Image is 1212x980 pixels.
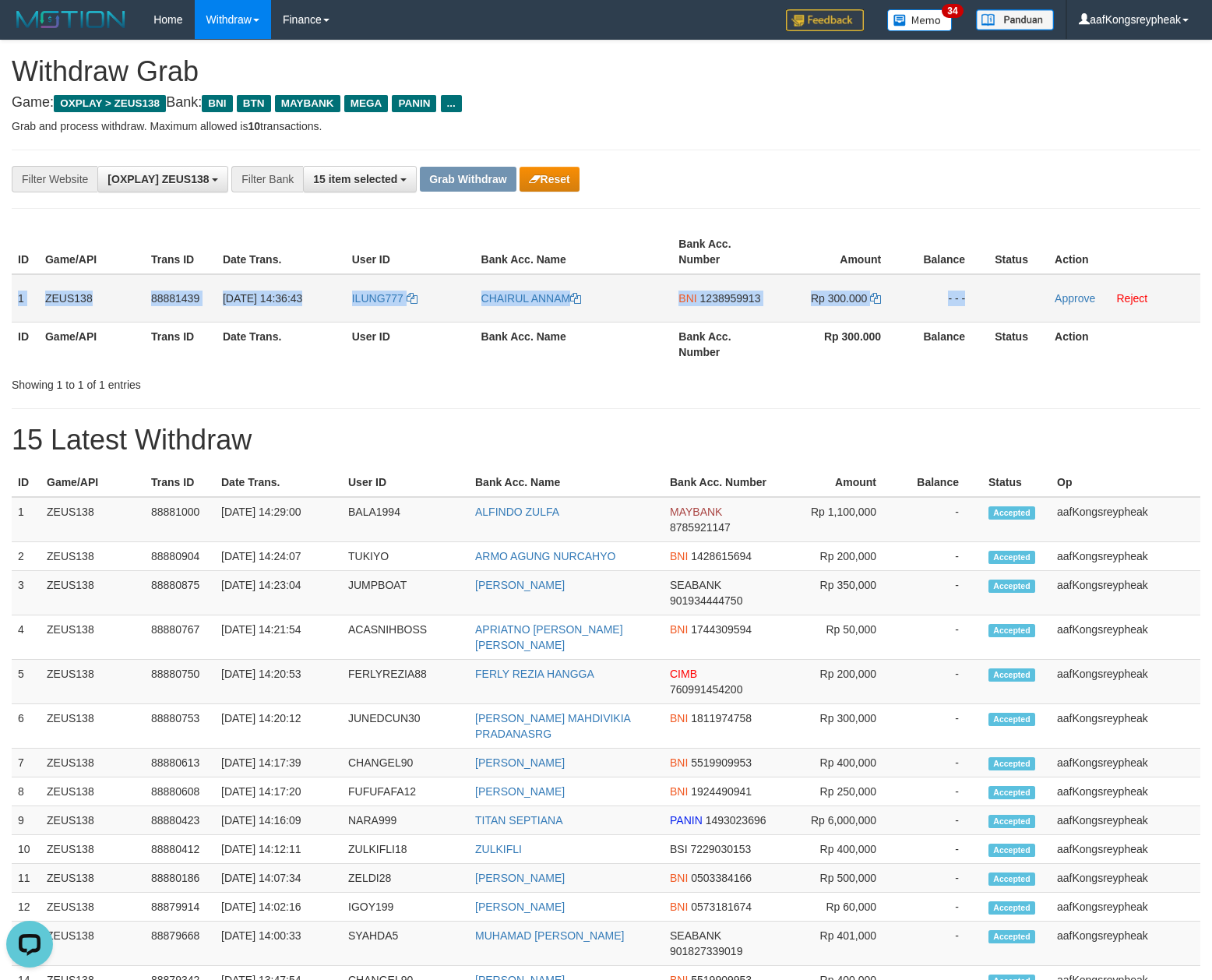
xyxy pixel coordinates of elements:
[469,468,664,497] th: Bank Acc. Name
[988,757,1035,770] span: Accepted
[342,777,469,806] td: FUFUFAFA12
[344,95,389,112] span: MEGA
[12,542,41,571] td: 2
[786,9,864,31] img: Feedback.jpg
[352,292,418,305] a: ILUNG777
[706,814,766,827] span: Copy 1493023696 to clipboard
[1051,571,1200,615] td: aafKongsreypheak
[1051,835,1200,864] td: aafKongsreypheak
[145,922,215,966] td: 88879668
[39,322,145,366] th: Game/API
[1051,749,1200,777] td: aafKongsreypheak
[145,615,215,660] td: 88880767
[900,704,982,749] td: -
[420,167,516,192] button: Grab Withdraw
[12,660,41,704] td: 5
[776,922,900,966] td: Rp 401,000
[41,806,145,835] td: ZEUS138
[776,468,900,497] th: Amount
[342,497,469,542] td: BALA1994
[776,704,900,749] td: Rp 300,000
[900,615,982,660] td: -
[988,230,1048,274] th: Status
[215,893,342,922] td: [DATE] 14:02:16
[12,777,41,806] td: 8
[776,835,900,864] td: Rp 400,000
[145,893,215,922] td: 88879914
[670,785,688,798] span: BNI
[1051,777,1200,806] td: aafKongsreypheak
[41,542,145,571] td: ZEUS138
[988,844,1035,857] span: Accepted
[776,864,900,893] td: Rp 500,000
[41,704,145,749] td: ZEUS138
[237,95,271,112] span: BTN
[776,497,900,542] td: Rp 1,100,000
[475,843,522,855] a: ZULKIFLI
[313,173,397,185] span: 15 item selected
[275,95,340,112] span: MAYBANK
[12,118,1200,134] p: Grab and process withdraw. Maximum allowed is transactions.
[41,922,145,966] td: ZEUS138
[1051,468,1200,497] th: Op
[217,230,346,274] th: Date Trans.
[670,521,731,534] span: Copy 8785921147 to clipboard
[12,806,41,835] td: 9
[778,230,904,274] th: Amount
[215,922,342,966] td: [DATE] 14:00:33
[1051,864,1200,893] td: aafKongsreypheak
[988,713,1035,726] span: Accepted
[988,668,1035,682] span: Accepted
[145,835,215,864] td: 88880412
[145,660,215,704] td: 88880750
[12,893,41,922] td: 12
[145,468,215,497] th: Trans ID
[145,777,215,806] td: 88880608
[215,749,342,777] td: [DATE] 14:17:39
[670,668,697,680] span: CIMB
[475,322,673,366] th: Bank Acc. Name
[982,468,1051,497] th: Status
[202,95,232,112] span: BNI
[145,749,215,777] td: 88880613
[1117,292,1148,305] a: Reject
[12,95,1200,111] h4: Game: Bank:
[342,922,469,966] td: SYAHDA5
[900,806,982,835] td: -
[41,749,145,777] td: ZEUS138
[145,864,215,893] td: 88880186
[346,322,475,366] th: User ID
[54,95,166,112] span: OXPLAY > ZEUS138
[475,579,565,591] a: [PERSON_NAME]
[776,777,900,806] td: Rp 250,000
[475,550,615,562] a: ARMO AGUNG NURCAHYO
[691,550,752,562] span: Copy 1428615694 to clipboard
[691,756,752,769] span: Copy 5519909953 to clipboard
[215,660,342,704] td: [DATE] 14:20:53
[475,785,565,798] a: [PERSON_NAME]
[664,468,776,497] th: Bank Acc. Number
[942,4,963,18] span: 34
[12,322,39,366] th: ID
[988,624,1035,637] span: Accepted
[1051,497,1200,542] td: aafKongsreypheak
[12,56,1200,87] h1: Withdraw Grab
[520,167,580,192] button: Reset
[392,95,436,112] span: PANIN
[475,901,565,913] a: [PERSON_NAME]
[904,322,988,366] th: Balance
[670,756,688,769] span: BNI
[12,571,41,615] td: 3
[475,712,630,740] a: [PERSON_NAME] MAHDIVIKIA PRADANASRG
[475,872,565,884] a: [PERSON_NAME]
[217,322,346,366] th: Date Trans.
[988,872,1035,886] span: Accepted
[1051,806,1200,835] td: aafKongsreypheak
[670,683,742,696] span: Copy 760991454200 to clipboard
[12,835,41,864] td: 10
[887,9,953,31] img: Button%20Memo.svg
[342,864,469,893] td: ZELDI28
[672,322,778,366] th: Bank Acc. Number
[215,571,342,615] td: [DATE] 14:23:04
[1051,660,1200,704] td: aafKongsreypheak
